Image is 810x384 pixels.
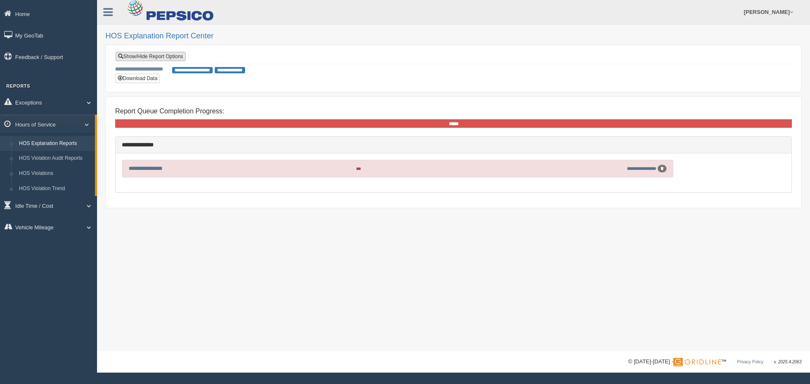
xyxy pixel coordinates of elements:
[105,32,802,40] h2: HOS Explanation Report Center
[15,136,95,151] a: HOS Explanation Reports
[15,181,95,196] a: HOS Violation Trend
[116,52,186,61] a: Show/Hide Report Options
[737,360,763,364] a: Privacy Policy
[673,358,721,366] img: Gridline
[15,151,95,166] a: HOS Violation Audit Reports
[15,166,95,181] a: HOS Violations
[115,74,160,83] button: Download Data
[774,360,802,364] span: v. 2025.4.2063
[115,107,792,115] h4: Report Queue Completion Progress:
[628,357,802,366] div: © [DATE]-[DATE] - ™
